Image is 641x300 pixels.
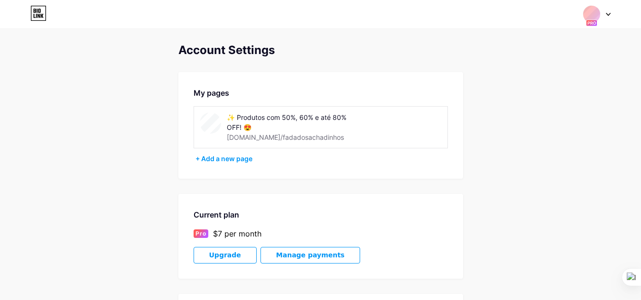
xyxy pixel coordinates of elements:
span: Upgrade [209,251,241,259]
button: Upgrade [194,247,257,264]
div: ✨ Produtos com 50%, 60% e até 80% OFF! 😍 [227,112,361,132]
div: + Add a new page [195,154,448,164]
div: $7 per month [213,228,261,239]
div: [DOMAIN_NAME]/fadadosachadinhos [227,132,344,142]
div: Account Settings [178,44,463,57]
button: Manage payments [260,247,360,264]
div: My pages [194,87,448,99]
span: Manage payments [276,251,344,259]
div: Current plan [194,209,448,220]
span: Pro [195,229,206,238]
